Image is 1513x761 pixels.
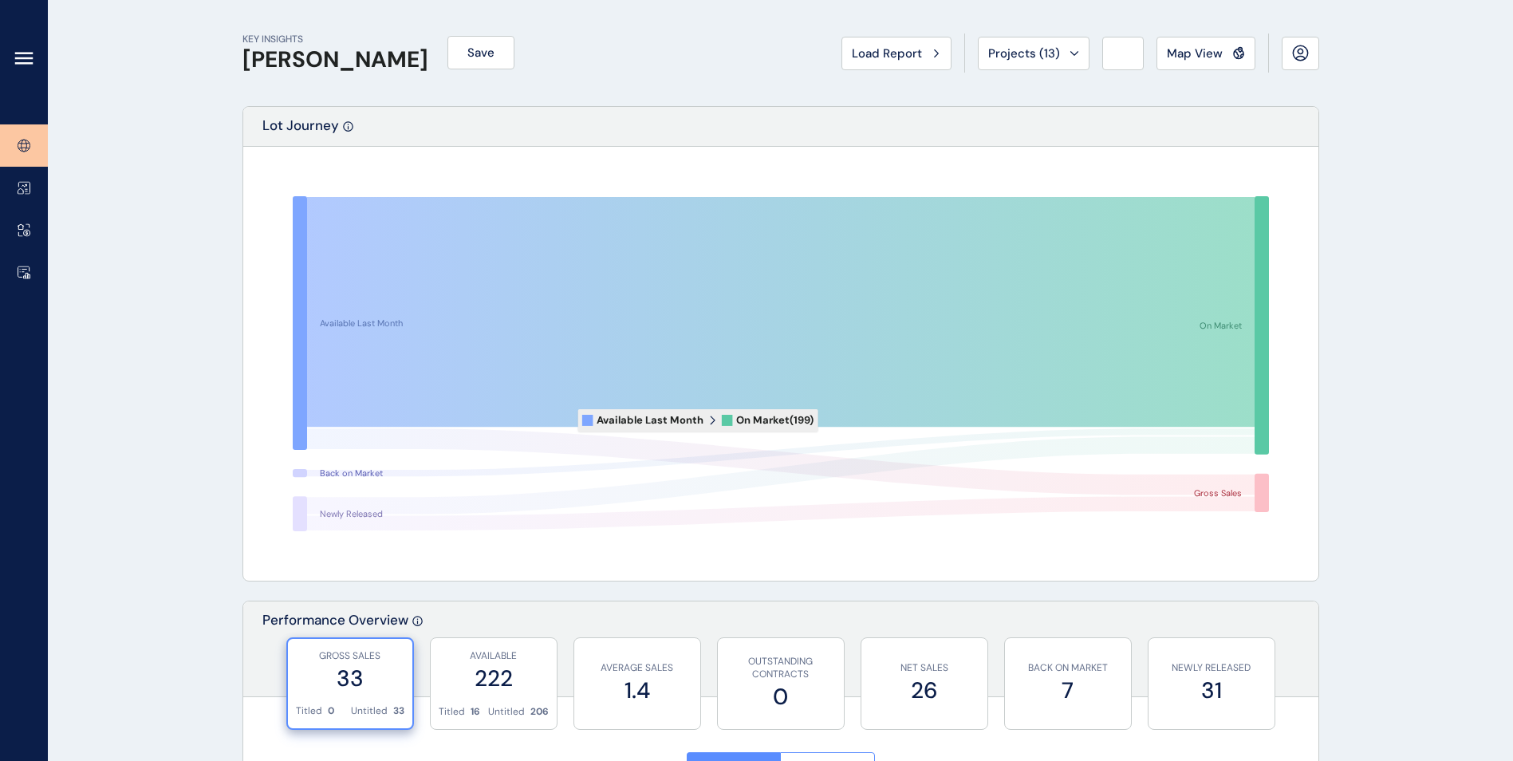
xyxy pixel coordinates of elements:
[242,33,428,46] p: KEY INSIGHTS
[296,704,322,718] p: Titled
[1013,675,1123,706] label: 7
[530,705,549,719] p: 206
[1156,37,1255,70] button: Map View
[467,45,494,61] span: Save
[262,611,408,696] p: Performance Overview
[1156,675,1267,706] label: 31
[488,705,525,719] p: Untitled
[869,675,979,706] label: 26
[988,45,1060,61] span: Projects ( 13 )
[447,36,514,69] button: Save
[328,704,334,718] p: 0
[1013,661,1123,675] p: BACK ON MARKET
[471,705,480,719] p: 16
[296,649,404,663] p: GROSS SALES
[869,661,979,675] p: NET SALES
[1167,45,1223,61] span: Map View
[439,705,465,719] p: Titled
[439,663,549,694] label: 222
[726,655,836,682] p: OUTSTANDING CONTRACTS
[1156,661,1267,675] p: NEWLY RELEASED
[726,681,836,712] label: 0
[262,116,339,146] p: Lot Journey
[582,675,692,706] label: 1.4
[242,46,428,73] h1: [PERSON_NAME]
[439,649,549,663] p: AVAILABLE
[393,704,404,718] p: 33
[296,663,404,694] label: 33
[978,37,1089,70] button: Projects (13)
[351,704,388,718] p: Untitled
[852,45,922,61] span: Load Report
[841,37,952,70] button: Load Report
[582,661,692,675] p: AVERAGE SALES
